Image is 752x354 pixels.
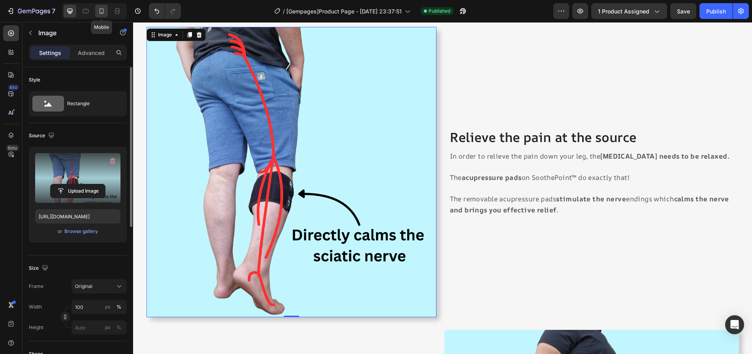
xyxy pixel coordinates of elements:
[29,303,42,310] label: Width
[316,106,606,125] h3: Relieve the pain at the source
[29,76,40,83] div: Style
[114,323,124,332] button: px
[699,3,733,19] button: Publish
[317,150,605,161] p: The on SoothePoint™ do exactly that!
[706,7,726,15] div: Publish
[6,145,19,151] div: Beta
[725,315,744,334] div: Open Intercom Messenger
[78,49,105,57] p: Advanced
[598,7,649,15] span: 1 product assigned
[423,172,493,181] strong: stimulate the nerve
[29,324,43,331] label: Height
[8,84,19,91] div: 450
[75,283,92,290] span: Original
[317,172,596,192] strong: calms the nerve and brings you effective relief
[103,323,113,332] button: %
[329,151,389,160] strong: acupressure pads
[467,129,596,138] strong: [MEDICAL_DATA] needs to be relaxed.
[67,95,115,113] div: Rectangle
[52,6,55,16] p: 7
[117,324,121,331] div: %
[317,129,605,139] p: In order to relieve the pain down your leg, the
[677,8,690,15] span: Save
[29,131,56,141] div: Source
[670,3,696,19] button: Save
[71,279,127,293] button: Original
[429,8,450,15] span: Published
[29,283,43,290] label: Frame
[71,320,127,335] input: px%
[114,302,124,312] button: px
[149,3,181,19] div: Undo/Redo
[105,303,111,310] div: px
[71,300,127,314] input: px%
[38,28,105,38] p: Image
[105,324,111,331] div: px
[64,227,98,235] button: Browse gallery
[39,49,61,57] p: Settings
[591,3,667,19] button: 1 product assigned
[283,7,285,15] span: /
[133,22,752,354] iframe: To enrich screen reader interactions, please activate Accessibility in Grammarly extension settings
[3,3,59,19] button: 7
[64,228,98,235] div: Browse gallery
[117,303,121,310] div: %
[103,302,113,312] button: %
[50,184,105,198] button: Upload Image
[58,227,62,236] span: or
[317,171,605,193] p: The removable acupressure pads endings which .
[29,263,50,274] div: Size
[35,209,120,223] input: https://example.com/image.jpg
[286,7,402,15] span: [Gempages]Product Page - [DATE] 23:37:51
